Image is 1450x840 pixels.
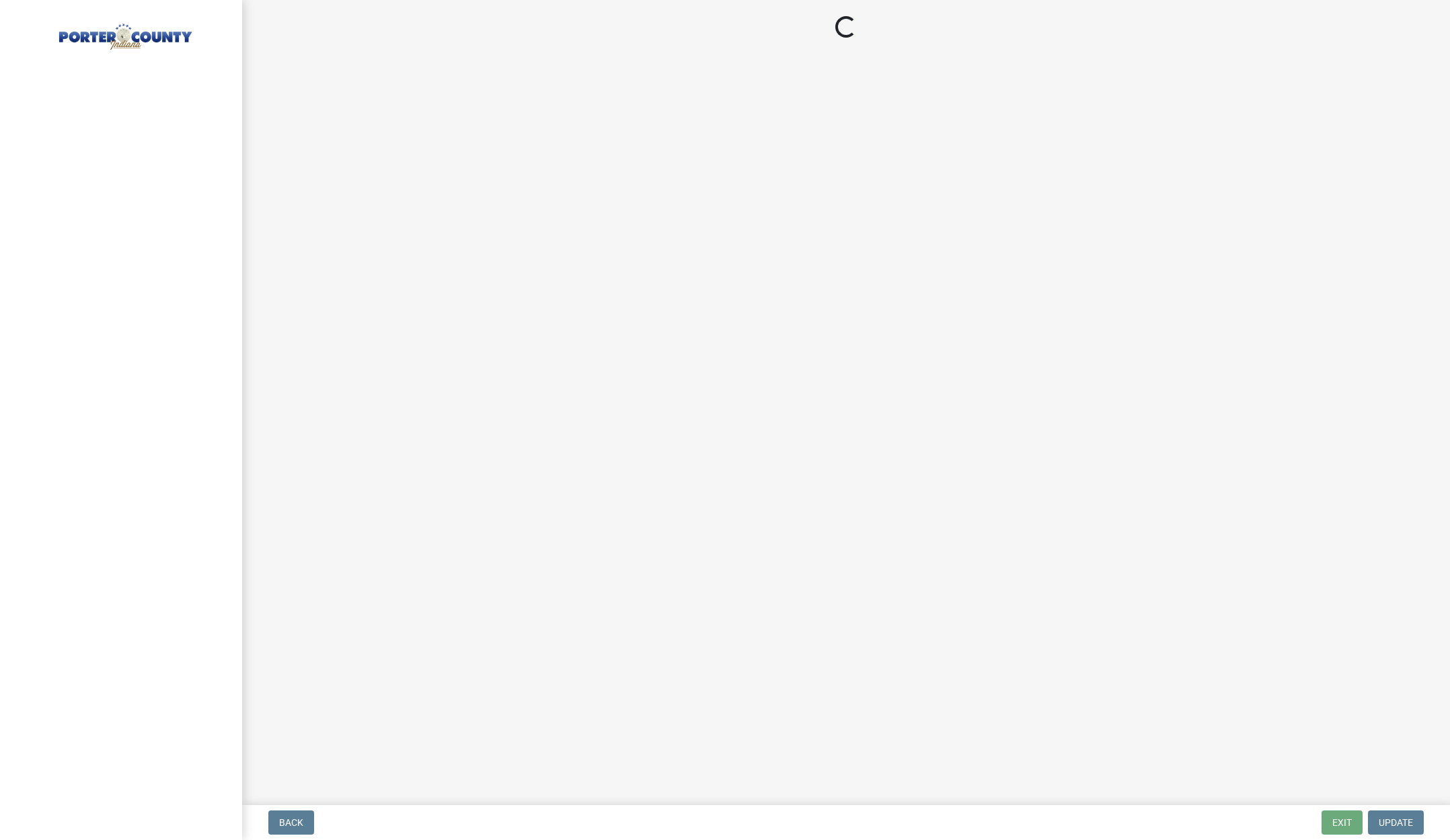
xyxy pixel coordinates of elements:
[27,14,221,52] img: Porter County, Indiana
[1322,810,1363,835] button: Exit
[268,810,314,835] button: Back
[1368,810,1424,835] button: Update
[279,817,303,828] span: Back
[1379,817,1413,828] span: Update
